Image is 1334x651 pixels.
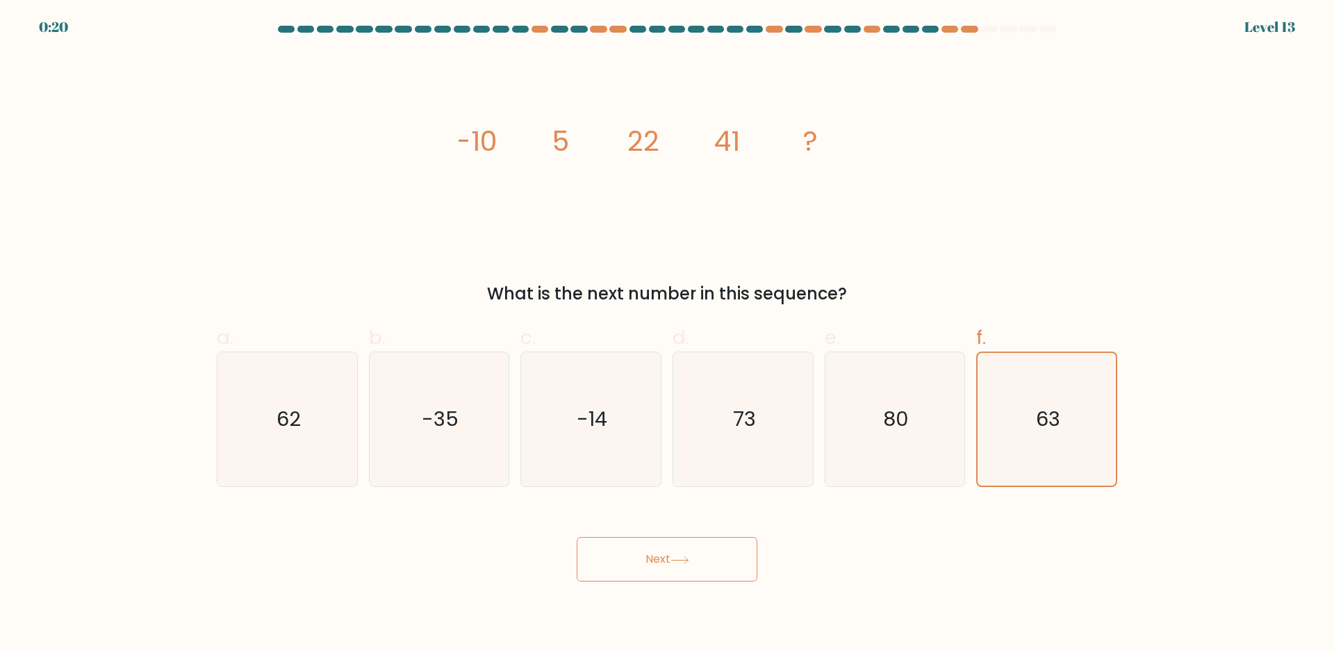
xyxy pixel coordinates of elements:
div: What is the next number in this sequence? [225,281,1109,306]
text: 80 [883,406,909,434]
span: d. [673,324,689,351]
text: 62 [277,406,301,434]
span: c. [520,324,536,351]
span: e. [825,324,840,351]
div: 0:20 [39,17,68,38]
div: Level 13 [1244,17,1295,38]
button: Next [577,537,757,582]
text: -35 [422,406,459,434]
tspan: 5 [552,122,569,160]
text: 63 [1036,406,1060,434]
tspan: ? [803,122,818,160]
text: -14 [577,406,608,434]
span: f. [976,324,986,351]
tspan: 22 [627,122,659,160]
span: b. [369,324,386,351]
text: 73 [733,406,756,434]
tspan: -10 [456,122,497,160]
span: a. [217,324,233,351]
tspan: 41 [714,122,740,160]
